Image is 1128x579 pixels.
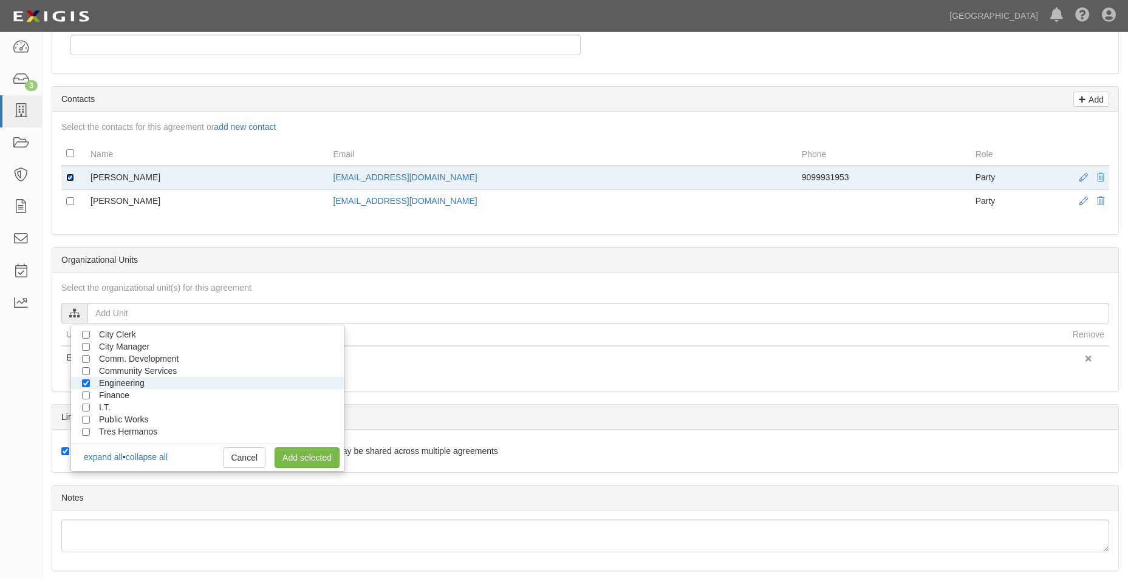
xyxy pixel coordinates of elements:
span: City Clerk [99,330,136,339]
th: Unit [61,323,1068,346]
span: Tres Hermanos [99,427,157,436]
div: Select the organizational unit(s) for this agreement [52,282,1118,294]
th: Remove [1068,323,1109,346]
label: Enable evidence linking so insurance policies and related documents may be shared across multiple... [61,445,498,457]
th: Name [86,142,328,166]
td: Party [971,190,1061,214]
td: [PERSON_NAME] [86,190,328,214]
td: 9099931953 [797,166,971,190]
span: Public Works [99,415,148,424]
i: Help Center - Complianz [1075,8,1090,23]
a: [EMAIL_ADDRESS][DOMAIN_NAME] [333,196,477,206]
span: Community Services [99,366,177,376]
a: Cancel [223,447,265,468]
span: Comm. Development [99,354,179,364]
a: expand all [84,452,123,462]
td: Party [971,166,1061,190]
a: add new contact [214,122,276,132]
td: [PERSON_NAME] [86,166,328,190]
p: Add [1085,92,1104,106]
a: [EMAIL_ADDRESS][DOMAIN_NAME] [333,172,477,182]
a: Add [1073,92,1109,107]
input: Enable evidence linking so insurance policies and related documents may be shared across multiple... [61,447,69,455]
a: Remove organizational unit [1085,352,1092,365]
div: Organizational Units [52,248,1118,273]
div: Link Evidence [52,405,1118,430]
span: Finance [99,390,129,400]
span: Engineering [66,353,112,362]
th: Email [328,142,796,166]
div: • [83,451,168,463]
span: Engineering [99,378,145,388]
a: collapse all [126,452,168,462]
div: Select the contacts for this agreement or [52,121,1118,133]
a: [GEOGRAPHIC_DATA] [943,4,1044,28]
span: City Manager [99,342,149,351]
div: Contacts [52,87,1118,112]
div: Notes [52,486,1118,510]
span: I.T. [99,402,111,412]
input: Add Unit [87,303,1109,323]
a: Add selected [275,447,340,468]
th: Phone [797,142,971,166]
th: Role [971,142,1061,166]
img: logo-5460c22ac91f19d4615b14bd174203de0afe785f0fc80cf4dbbc73dc1793850b.png [9,5,93,27]
div: 3 [25,80,38,91]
